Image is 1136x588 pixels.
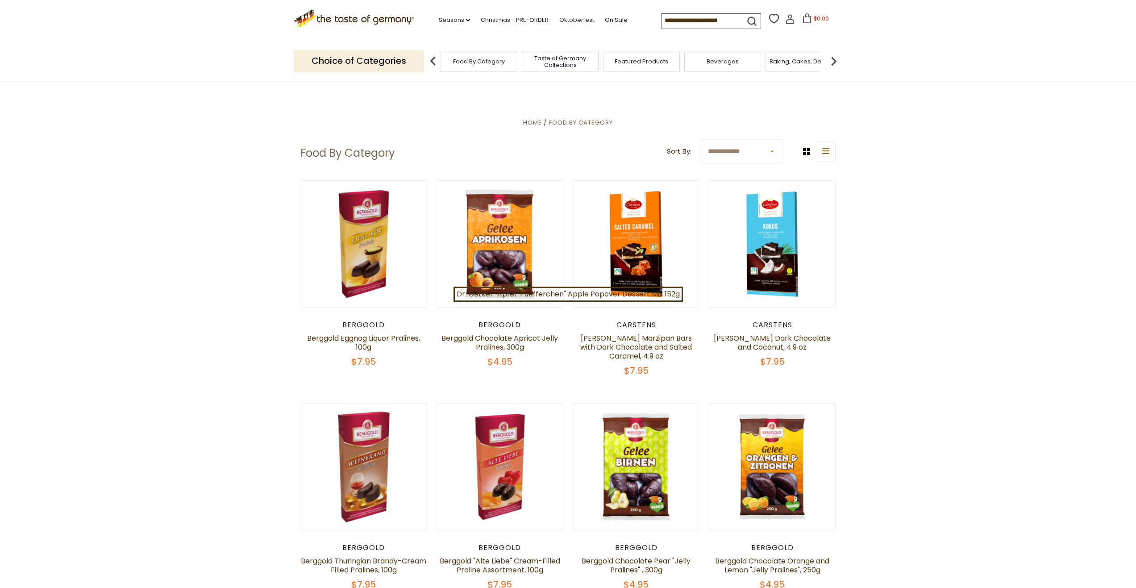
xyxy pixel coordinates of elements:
[573,321,700,329] div: Carstens
[437,181,563,307] img: Berggold Chocolate Apricot Jelly Pralines, 300g
[301,181,427,307] img: Berggold Eggnog Liquor Pralines, 100g
[667,146,691,157] label: Sort By:
[523,118,542,127] a: Home
[454,287,683,302] a: Dr. Oetker "Apfel-Puefferchen" Apple Popover Dessert Mix 152g
[441,333,558,352] a: Berggold Chocolate Apricot Jelly Pralines, 300g
[573,543,700,552] div: Berggold
[615,58,668,65] a: Featured Products
[524,55,596,68] a: Taste of Germany Collections
[307,333,420,352] a: Berggold Eggnog Liquor Pralines, 100g
[487,355,512,368] span: $4.95
[294,50,424,72] p: Choice of Categories
[573,181,699,307] img: Carstens Luebecker Marzipan Bars with Dark Chocolate and Salted Caramel, 4.9 oz
[439,15,470,25] a: Seasons
[624,364,649,377] span: $7.95
[797,13,835,27] button: $0.00
[300,321,428,329] div: Berggold
[605,15,628,25] a: On Sale
[582,556,691,575] a: Berggold Chocolate Pear "Jelly Pralines" , 300g
[301,404,427,530] img: Berggold Thuringian Brandy-Cream Filled Pralines, 100g
[437,404,563,530] img: Berggold "Alte Liebe" Cream-Filled Praline Assortment, 100g
[714,333,831,352] a: [PERSON_NAME] Dark Chocolate and Coconut, 4.9 oz
[709,543,836,552] div: Berggold
[351,355,376,368] span: $7.95
[300,146,395,160] h1: Food By Category
[573,404,699,530] img: Berggold Chocolate Pear "Jelly Pralines" , 300g
[300,543,428,552] div: Berggold
[424,52,442,70] img: previous arrow
[580,333,692,361] a: [PERSON_NAME] Marzipan Bars with Dark Chocolate and Salted Caramel, 4.9 oz
[709,181,836,307] img: Carstens Luebecker Dark Chocolate and Coconut, 4.9 oz
[715,556,829,575] a: Berggold Chocolate Orange and Lemon "Jelly Pralines", 250g
[709,321,836,329] div: Carstens
[709,404,836,530] img: Berggold Chocolate Orange and Lemon "Jelly Pralines", 250g
[707,58,739,65] a: Beverages
[770,58,839,65] a: Baking, Cakes, Desserts
[814,15,829,22] span: $0.00
[453,58,505,65] a: Food By Category
[437,543,564,552] div: Berggold
[301,556,426,575] a: Berggold Thuringian Brandy-Cream Filled Pralines, 100g
[825,52,843,70] img: next arrow
[437,321,564,329] div: Berggold
[760,355,785,368] span: $7.95
[481,15,549,25] a: Christmas - PRE-ORDER
[559,15,594,25] a: Oktoberfest
[549,118,613,127] a: Food By Category
[440,556,560,575] a: Berggold "Alte Liebe" Cream-Filled Praline Assortment, 100g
